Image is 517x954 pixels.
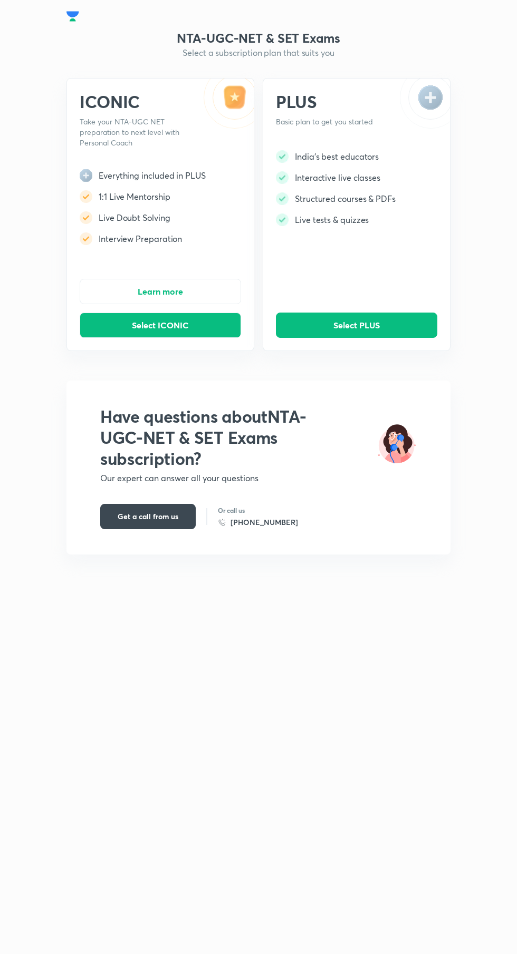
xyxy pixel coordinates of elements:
img: - [204,79,254,129]
img: - [80,190,92,203]
img: - [80,232,92,245]
img: - [276,171,289,184]
h2: Have questions about NTA-UGC-NET & SET Exams subscription? [100,406,325,469]
h5: India's best educators [295,150,379,163]
button: Select ICONIC [80,313,241,338]
span: Learn more [138,286,183,297]
h5: Everything included in PLUS [99,169,206,182]
img: - [276,192,289,205]
button: Get a call from us [100,504,196,529]
h5: Live Doubt Solving [99,211,170,224]
button: Select PLUS [276,313,437,338]
h5: Interview Preparation [99,232,182,245]
h5: Interactive live classes [295,171,380,184]
img: - [400,79,450,129]
p: Take your NTA-UGC NET preparation to next level with Personal Coach [80,116,204,148]
span: Get a call from us [118,511,178,522]
img: - [276,213,289,226]
p: Basic plan to get you started [276,116,400,127]
img: Talk To Unacademy [378,402,417,486]
a: [PHONE_NUMBER] [218,517,298,528]
h2: ICONIC [80,91,204,112]
h5: Select a subscription plan that suits you [66,46,451,59]
a: Company Logo [66,8,79,21]
h5: Live tests & quizzes [295,213,369,226]
button: Learn more [80,279,241,304]
h5: 1:1 Live Mentorship [99,190,170,203]
img: - [80,211,92,224]
h6: [PHONE_NUMBER] [231,517,298,528]
p: Or call us [218,505,298,515]
img: - [276,150,289,163]
h5: Structured courses & PDFs [295,192,396,205]
span: Select ICONIC [132,320,189,330]
p: Our expert can answer all your questions [100,473,325,483]
h2: PLUS [276,91,400,112]
h3: NTA-UGC-NET & SET Exams [66,30,451,46]
span: Select PLUS [333,320,380,330]
img: Company Logo [66,8,79,24]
